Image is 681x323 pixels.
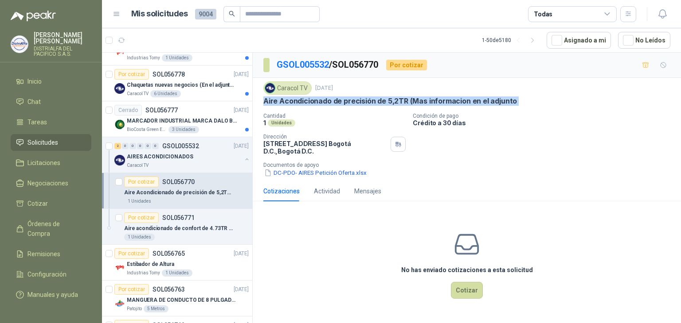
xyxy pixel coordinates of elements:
p: Caracol TV [127,162,149,169]
a: Por cotizarSOL056771Aire acondicionado de confort de 4.73TR (Mas informacion en el adjunto1 Unidades [102,209,252,245]
a: Chat [11,93,91,110]
p: Industrias Tomy [127,54,160,62]
div: Todas [534,9,552,19]
p: [STREET_ADDRESS] Bogotá D.C. , Bogotá D.C. [263,140,387,155]
img: Company Logo [265,83,275,93]
button: Asignado a mi [547,32,611,49]
a: Solicitudes [11,134,91,151]
img: Company Logo [114,47,125,58]
img: Company Logo [114,298,125,309]
div: Cotizaciones [263,186,300,196]
div: 1 Unidades [162,269,192,277]
div: Por cotizar [124,212,159,223]
span: Inicio [27,77,42,86]
p: [PERSON_NAME] [PERSON_NAME] [34,32,91,44]
span: Remisiones [27,249,60,259]
img: Company Logo [114,155,125,165]
p: MARCADOR INDUSTRIAL MARCA DALO BLANCO [127,117,237,125]
span: Solicitudes [27,138,58,147]
p: Patojito [127,305,142,312]
span: Chat [27,97,41,107]
p: DISTRIALFA DEL PACIFICO S.A.S. [34,46,91,57]
div: 1 Unidades [124,234,155,241]
p: SOL056771 [162,215,195,221]
div: 2 [114,143,121,149]
div: Cerrado [114,105,142,115]
a: Remisiones [11,246,91,262]
p: SOL056778 [153,71,185,77]
h1: Mis solicitudes [131,8,188,20]
p: [DATE] [234,106,249,115]
div: 0 [145,143,151,149]
a: GSOL005532 [277,59,329,70]
div: 1 Unidades [162,54,192,62]
p: Condición de pago [413,113,677,119]
a: Por cotizarSOL056770Aire Acondicionado de precisión de 5,2TR (Mas informacion en el adjunto1 Unid... [102,173,252,209]
p: [DATE] [315,84,333,92]
a: Inicio [11,73,91,90]
p: Crédito a 30 días [413,119,677,127]
span: Órdenes de Compra [27,219,83,238]
div: 0 [129,143,136,149]
p: [DATE] [234,142,249,150]
div: 1 Unidades [124,198,155,205]
p: Documentos de apoyo [263,162,677,168]
p: MANGUERA DE CONDUCTO DE 8 PULGADAS DE ALAMBRE DE ACERO PU [127,296,237,304]
p: Industrias Tomy [127,269,160,277]
p: 1 [263,119,266,127]
div: 1 - 50 de 5180 [482,33,540,47]
p: Cantidad [263,113,406,119]
button: No Leídos [618,32,670,49]
a: Por cotizarSOL056778[DATE] Company LogoChaquetas nuevas negocios (En el adjunto mas informacion)C... [102,65,252,101]
p: Aire Acondicionado de precisión de 5,2TR (Mas informacion en el adjunto [124,188,235,197]
a: Órdenes de Compra [11,215,91,242]
h3: No has enviado cotizaciones a esta solicitud [401,265,533,275]
p: SOL056777 [145,107,178,113]
p: [DATE] [234,285,249,294]
a: Configuración [11,266,91,283]
img: Company Logo [11,36,28,53]
div: 5 Metros [144,305,168,312]
p: Caracol TV [127,90,149,97]
span: Licitaciones [27,158,60,168]
a: Cotizar [11,195,91,212]
p: Aire acondicionado de confort de 4.73TR (Mas informacion en el adjunto [124,224,235,233]
div: Por cotizar [114,248,149,259]
img: Company Logo [114,262,125,273]
img: Logo peakr [11,11,56,21]
p: / SOL056770 [277,58,379,72]
p: SOL056765 [153,250,185,257]
p: Estibador de Altura [127,260,174,269]
p: BioCosta Green Energy S.A.S [127,126,167,133]
a: Por cotizarSOL056765[DATE] Company LogoEstibador de AlturaIndustrias Tomy1 Unidades [102,245,252,281]
a: Negociaciones [11,175,91,192]
img: Company Logo [114,119,125,130]
span: Configuración [27,269,67,279]
p: SOL056763 [153,286,185,292]
a: CerradoSOL056777[DATE] Company LogoMARCADOR INDUSTRIAL MARCA DALO BLANCOBioCosta Green Energy S.A... [102,101,252,137]
div: Actividad [314,186,340,196]
a: Tareas [11,114,91,131]
span: Manuales y ayuda [27,290,78,300]
p: Aire Acondicionado de precisión de 5,2TR (Mas informacion en el adjunto [263,96,517,106]
a: 2 0 0 0 0 0 GSOL005532[DATE] Company LogoAIRES ACONDICIONADOSCaracol TV [114,141,250,169]
p: GSOL005532 [162,143,199,149]
a: Manuales y ayuda [11,286,91,303]
span: Negociaciones [27,178,68,188]
div: 0 [152,143,159,149]
span: 9004 [195,9,216,19]
span: search [229,11,235,17]
p: Dirección [263,134,387,140]
span: Tareas [27,117,47,127]
div: Por cotizar [114,284,149,295]
div: Por cotizar [114,69,149,80]
div: 3 Unidades [168,126,199,133]
span: Cotizar [27,199,48,208]
p: Chaquetas nuevas negocios (En el adjunto mas informacion) [127,81,237,89]
div: Por cotizar [124,177,159,187]
p: AIRES ACONDICIONADOS [127,153,193,161]
div: 0 [122,143,129,149]
div: Por cotizar [386,60,427,70]
div: Unidades [268,119,295,127]
p: [DATE] [234,250,249,258]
